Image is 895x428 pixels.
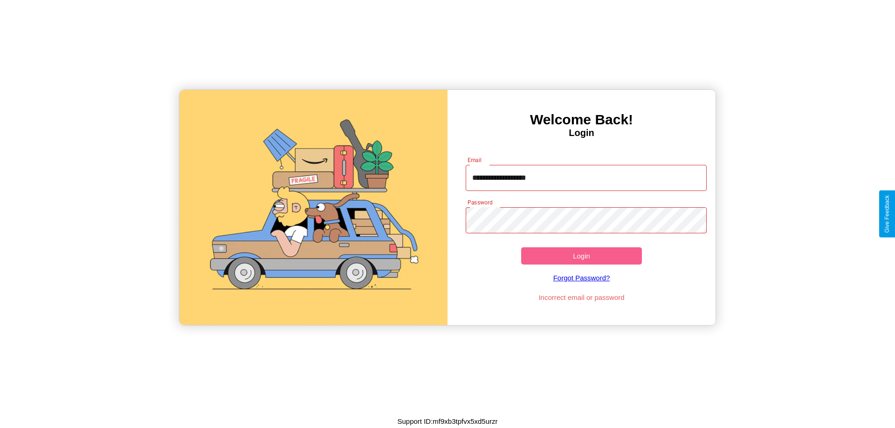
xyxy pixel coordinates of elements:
button: Login [521,247,642,265]
h4: Login [447,128,716,138]
img: gif [179,90,447,325]
div: Give Feedback [884,195,890,233]
label: Email [468,156,482,164]
p: Support ID: mf9xb3tpfvx5xd5urzr [397,415,497,428]
a: Forgot Password? [461,265,702,291]
p: Incorrect email or password [461,291,702,304]
label: Password [468,198,492,206]
h3: Welcome Back! [447,112,716,128]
